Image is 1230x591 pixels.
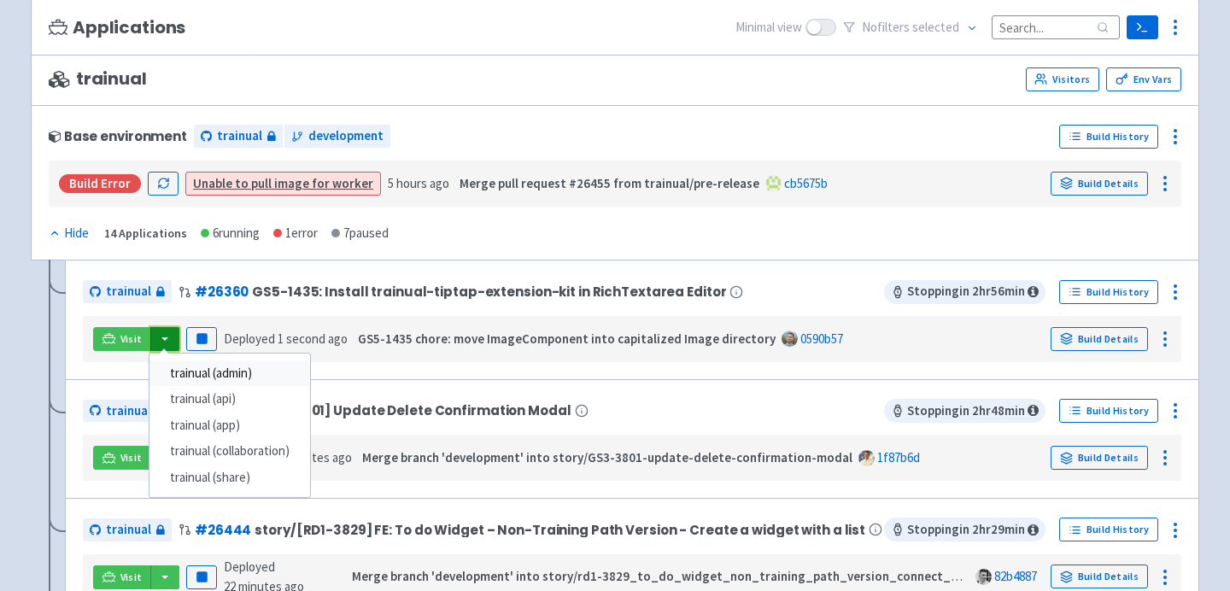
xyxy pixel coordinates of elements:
strong: GS5-1435 chore: move ImageComponent into capitalized Image directory [358,331,776,347]
strong: Merge branch 'development' into story/rd1-3829_to_do_widget_non_training_path_version_connect_wit... [352,568,1032,584]
a: trainual (api) [149,386,310,413]
strong: Merge branch 'development' into story/GS3-3801-update-delete-confirmation-modal [362,449,852,465]
span: trainual [106,401,151,421]
a: development [284,125,390,148]
span: development [308,126,384,146]
strong: Merge pull request #26455 from trainual/pre-release [460,175,759,191]
a: trainual [83,518,172,541]
a: trainual (admin) [149,360,310,387]
a: #26444 [195,521,251,539]
span: [GS3-3801] Update Delete Confirmation Modal [252,403,571,418]
a: trainual [83,400,172,423]
span: trainual [106,282,151,301]
a: trainual (collaboration) [149,438,310,465]
a: trainual (app) [149,413,310,439]
span: No filter s [862,18,959,38]
a: Visit [93,446,151,470]
a: #26360 [195,283,249,301]
div: Build Error [59,174,141,193]
a: 1f87b6d [877,449,920,465]
span: trainual [217,126,262,146]
span: Stopping in 2 hr 29 min [884,518,1045,541]
div: Base environment [49,129,187,143]
time: 1 second ago [278,331,348,347]
div: Hide [49,224,89,243]
a: Build History [1059,518,1158,541]
div: 7 paused [331,224,389,243]
a: Visit [93,327,151,351]
a: Build History [1059,280,1158,304]
a: Visit [93,565,151,589]
span: trainual [106,520,151,540]
a: 82b4887 [994,568,1037,584]
h3: Applications [49,18,185,38]
div: 14 Applications [104,224,187,243]
span: selected [912,19,959,35]
span: story/[RD1-3829] FE: To do Widget – Non-Training Path Version - Create a widget with a list [255,523,865,537]
button: Hide [49,224,91,243]
a: Unable to pull image for worker [193,175,373,191]
button: Pause [186,327,217,351]
span: GS5-1435: Install trainual-tiptap-extension-kit in RichTextarea Editor [252,284,726,299]
a: Build Details [1051,446,1148,470]
a: Build History [1059,399,1158,423]
a: Terminal [1127,15,1158,39]
a: trainual (share) [149,465,310,491]
a: Build Details [1051,565,1148,588]
span: Visit [120,451,143,465]
span: trainual [49,69,147,89]
button: Pause [186,565,217,589]
div: 1 error [273,224,318,243]
span: Visit [120,571,143,584]
a: Build History [1059,125,1158,149]
a: Build Details [1051,172,1148,196]
a: trainual [83,280,172,303]
span: Visit [120,332,143,346]
span: Stopping in 2 hr 56 min [884,280,1045,304]
time: 3 minutes ago [278,449,352,465]
span: Minimal view [735,18,802,38]
span: Deployed [224,331,348,347]
span: Stopping in 2 hr 48 min [884,399,1045,423]
a: trainual [194,125,283,148]
a: Build Details [1051,327,1148,351]
time: 5 hours ago [388,175,449,191]
a: cb5675b [784,175,828,191]
a: 0590b57 [800,331,843,347]
input: Search... [992,15,1120,38]
div: 6 running [201,224,260,243]
a: Env Vars [1106,67,1181,91]
a: Visitors [1026,67,1099,91]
